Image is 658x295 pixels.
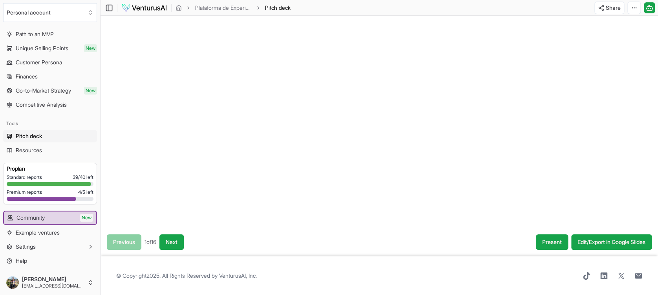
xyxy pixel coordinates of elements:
img: ACg8ocK5GvR0zmbFT8nnRfSroFWB0Z_4VrJ6a2fg9iWDCNZ-z5XU4ubGsQ=s96-c [6,276,19,289]
nav: breadcrumb [175,4,291,12]
button: Present [536,234,568,250]
a: VenturusAI, Inc [219,272,256,279]
a: Competitive Analysis [3,98,97,111]
span: Path to an MVP [16,30,54,38]
span: Share [606,4,621,12]
span: Go-to-Market Strategy [16,87,71,95]
span: Settings [16,243,36,251]
a: Plataforma de Experiências [195,4,252,12]
button: Select an organization [3,3,97,22]
a: Customer Persona [3,56,97,69]
span: Pitch deck [16,132,42,140]
div: Tools [3,117,97,130]
a: Resources [3,144,97,157]
a: CommunityNew [4,211,96,224]
span: Unique Selling Points [16,44,68,52]
span: Pitch deck [265,4,291,12]
span: © Copyright 2025 . All Rights Reserved by . [116,272,257,280]
button: Share [594,2,624,14]
span: 1 of 16 [144,238,156,246]
span: 4 / 5 left [78,189,93,195]
button: [PERSON_NAME][EMAIL_ADDRESS][DOMAIN_NAME] [3,273,97,292]
span: Customer Persona [16,58,62,66]
span: New [84,44,97,52]
a: Help [3,255,97,267]
a: Finances [3,70,97,83]
span: New [80,214,93,222]
button: Next [159,234,184,250]
span: [EMAIL_ADDRESS][DOMAIN_NAME] [22,283,84,289]
span: Resources [16,146,42,154]
span: Premium reports [7,189,42,195]
span: 39 / 40 left [73,174,93,180]
a: Example ventures [3,226,97,239]
a: Unique Selling PointsNew [3,42,97,55]
button: Settings [3,240,97,253]
span: New [84,87,97,95]
h3: Pro plan [7,165,93,173]
a: Edit/Export in Google Slides [571,234,652,250]
span: Community [16,214,45,222]
span: Example ventures [16,229,60,237]
a: Go-to-Market StrategyNew [3,84,97,97]
span: [PERSON_NAME] [22,276,84,283]
span: Help [16,257,27,265]
a: Pitch deck [3,130,97,142]
span: Competitive Analysis [16,101,67,109]
a: Path to an MVP [3,28,97,40]
img: logo [121,3,167,13]
span: Standard reports [7,174,42,180]
span: Finances [16,73,38,80]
